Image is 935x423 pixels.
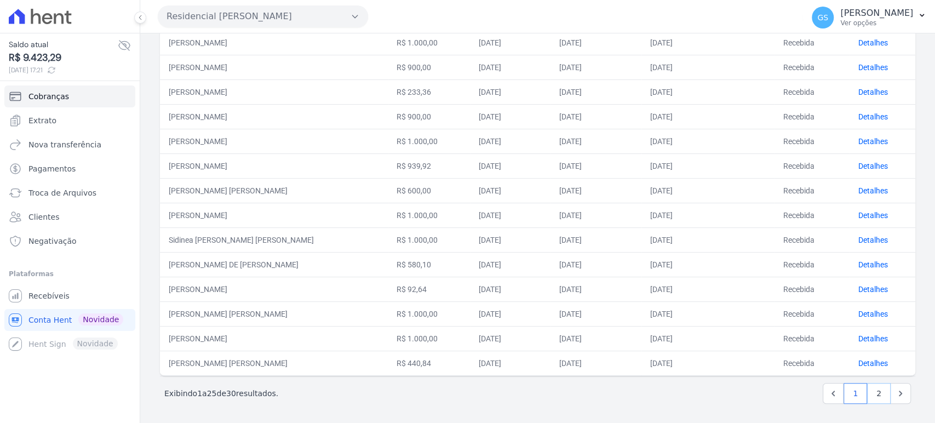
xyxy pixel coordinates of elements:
td: [DATE] [641,203,775,227]
td: [PERSON_NAME] DE [PERSON_NAME] [160,252,388,277]
a: Detalhes [858,359,887,368]
td: [DATE] [641,79,775,104]
td: Recebida [774,30,849,55]
span: Negativação [28,236,77,247]
p: Ver opções [840,19,913,27]
td: [DATE] [641,178,775,203]
td: [DATE] [641,30,775,55]
a: Detalhes [858,260,887,269]
td: [DATE] [550,326,641,351]
a: Troca de Arquivos [4,182,135,204]
td: [DATE] [550,79,641,104]
p: [PERSON_NAME] [840,8,913,19]
td: [PERSON_NAME] [160,79,388,104]
td: [PERSON_NAME] [160,129,388,153]
div: Plataformas [9,267,131,281]
td: Recebida [774,277,849,301]
td: Sidinea [PERSON_NAME] [PERSON_NAME] [160,227,388,252]
td: [DATE] [641,153,775,178]
a: Detalhes [858,236,887,244]
a: Negativação [4,230,135,252]
span: 1 [197,389,202,398]
td: [PERSON_NAME] [160,55,388,79]
a: Cobranças [4,85,135,107]
td: [DATE] [641,55,775,79]
td: [PERSON_NAME] [160,203,388,227]
span: Recebíveis [28,290,70,301]
td: [PERSON_NAME] [160,104,388,129]
span: Conta Hent [28,315,72,325]
td: R$ 1.000,00 [388,301,470,326]
td: [DATE] [550,203,641,227]
td: Recebida [774,203,849,227]
td: [PERSON_NAME] [PERSON_NAME] [160,178,388,203]
td: R$ 939,92 [388,153,470,178]
span: Nova transferência [28,139,101,150]
td: [DATE] [641,351,775,375]
td: R$ 900,00 [388,104,470,129]
a: Detalhes [858,162,887,170]
span: 25 [207,389,217,398]
td: R$ 600,00 [388,178,470,203]
td: [DATE] [641,277,775,301]
td: Recebida [774,79,849,104]
td: [DATE] [641,326,775,351]
td: R$ 233,36 [388,79,470,104]
td: [DATE] [470,153,550,178]
td: Recebida [774,227,849,252]
td: [DATE] [470,203,550,227]
a: Detalhes [858,63,887,72]
td: Recebida [774,104,849,129]
td: [DATE] [550,252,641,277]
td: [DATE] [641,252,775,277]
a: Detalhes [858,211,887,220]
a: Pagamentos [4,158,135,180]
span: Cobranças [28,91,69,102]
td: R$ 1.000,00 [388,30,470,55]
td: [DATE] [470,252,550,277]
a: Detalhes [858,186,887,195]
a: 1 [844,383,867,404]
td: Recebida [774,301,849,326]
td: [DATE] [641,104,775,129]
td: [DATE] [470,277,550,301]
td: Recebida [774,326,849,351]
td: R$ 1.000,00 [388,227,470,252]
td: R$ 1.000,00 [388,129,470,153]
td: [DATE] [641,301,775,326]
span: [DATE] 17:21 [9,65,118,75]
td: Recebida [774,252,849,277]
td: R$ 1.000,00 [388,326,470,351]
span: Troca de Arquivos [28,187,96,198]
a: Clientes [4,206,135,228]
td: [DATE] [550,178,641,203]
td: [PERSON_NAME] [160,153,388,178]
span: Saldo atual [9,39,118,50]
span: Clientes [28,211,59,222]
td: [DATE] [550,351,641,375]
td: [DATE] [470,227,550,252]
a: Recebíveis [4,285,135,307]
td: [PERSON_NAME] [160,277,388,301]
span: Pagamentos [28,163,76,174]
span: 30 [226,389,236,398]
td: [DATE] [470,55,550,79]
a: 2 [867,383,891,404]
button: GS [PERSON_NAME] Ver opções [803,2,935,33]
td: Recebida [774,153,849,178]
td: [DATE] [550,277,641,301]
td: [PERSON_NAME] [PERSON_NAME] [160,301,388,326]
td: [DATE] [550,227,641,252]
td: [DATE] [641,129,775,153]
td: Recebida [774,129,849,153]
a: Extrato [4,110,135,132]
td: [DATE] [550,30,641,55]
a: Detalhes [858,334,887,343]
nav: Sidebar [9,85,131,355]
td: [PERSON_NAME] [160,326,388,351]
td: [DATE] [550,301,641,326]
p: Exibindo a de resultados. [164,388,278,399]
span: R$ 9.423,29 [9,50,118,65]
a: Previous [823,383,844,404]
td: [PERSON_NAME] [PERSON_NAME] [160,351,388,375]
